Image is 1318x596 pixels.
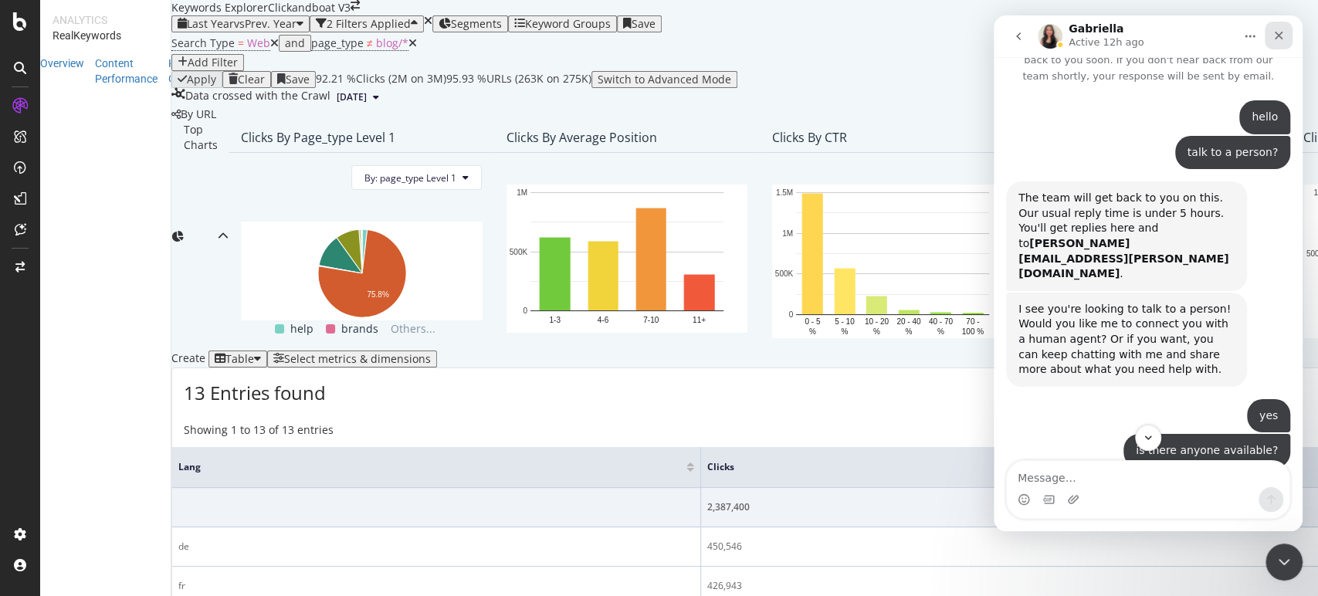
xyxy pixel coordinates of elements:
span: blog/* [376,36,408,50]
text: % [809,327,816,336]
button: Segments [432,15,508,32]
div: Add Filter [188,56,238,69]
div: 92.21 % Clicks ( 2M on 3M ) [316,71,446,88]
text: 1M [517,188,527,197]
svg: A chart. [241,222,482,320]
span: By URL [181,107,216,121]
div: legacy label [171,107,216,122]
span: Web [247,36,270,50]
span: page_type [311,36,364,50]
div: Clear [238,73,265,86]
text: % [873,327,880,336]
button: Save [271,71,316,88]
span: brands [341,320,378,338]
div: Clicks By Average Position [507,130,657,145]
button: Keyword Groups [508,15,617,32]
div: Clicks By page_type Level 1 [241,130,395,145]
div: Clicks By CTR [772,130,847,145]
button: Add Filter [171,54,244,71]
button: and [279,35,311,52]
div: Switch to Advanced Mode [598,73,731,86]
div: 2 Filters Applied [327,18,411,30]
div: Keyword Groups [525,18,611,30]
iframe: Intercom live chat [1265,544,1303,581]
text: % [841,327,848,336]
text: 5 - 10 [835,317,855,326]
span: Last Year [187,16,234,31]
div: Create [171,350,267,367]
span: 13 Entries found [184,380,326,405]
text: 0 [788,310,793,319]
div: Save [632,18,656,30]
text: 1-3 [549,316,561,324]
div: Top Charts [184,122,218,350]
text: 11+ [693,316,706,324]
button: Apply [171,71,222,88]
text: 500K [510,248,528,256]
span: Segments [451,16,502,31]
text: 20 - 40 [896,317,921,326]
button: Table [208,350,267,367]
span: vs Prev. Year [234,16,296,31]
text: 7-10 [643,316,659,324]
div: Select metrics & dimensions [284,353,431,365]
a: Overview [40,56,84,71]
a: Keyword Groups [168,56,211,86]
a: Content Performance [95,56,158,86]
text: 500K [775,270,794,279]
span: Others... [385,320,442,338]
text: % [937,327,944,336]
button: Last YearvsPrev. Year [171,15,310,32]
text: 1.5M [776,188,793,197]
span: ≠ [367,36,373,50]
button: Switch to Advanced Mode [591,71,737,88]
span: By: page_type Level 1 [364,171,456,185]
text: 4-6 [598,316,609,324]
button: Save [617,15,662,32]
span: Search Type [171,36,235,50]
div: times [424,15,432,26]
div: de [178,540,694,554]
div: A chart. [772,185,1013,338]
div: fr [178,579,694,593]
svg: A chart. [507,185,747,333]
button: By: page_type Level 1 [351,165,482,190]
div: Table [225,353,254,365]
text: 75.8% [367,290,388,299]
span: 2025 Aug. 17th [337,90,367,104]
text: 10 - 20 [865,317,889,326]
text: 1M [782,229,793,238]
div: RealKeywords [53,28,158,43]
div: Apply [187,73,216,86]
div: Save [286,73,310,86]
